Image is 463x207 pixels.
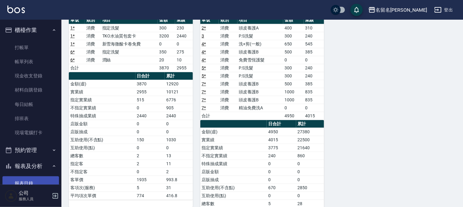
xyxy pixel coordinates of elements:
div: 名留名[PERSON_NAME] [376,6,427,14]
td: 消費 [219,56,237,64]
td: 新雪海微酸卡卷免費 [101,40,158,48]
img: Logo [7,6,25,13]
td: 993.8 [165,176,193,184]
td: TKO水油質包套卡 [101,32,158,40]
td: 互助使用(不含點) [69,136,135,144]
td: 指定洗髮 [101,48,158,56]
td: 指定實業績 [200,144,267,152]
td: 0 [296,192,324,200]
img: Person [5,190,17,202]
td: 21640 [296,144,324,152]
td: 不指定實業績 [69,104,135,112]
td: 消費 [85,32,101,40]
td: 0 [135,120,165,128]
td: 0 [296,176,324,184]
th: 業績 [304,16,324,24]
td: 385 [304,48,324,56]
th: 金額 [283,16,304,24]
td: 2440 [135,112,165,120]
td: 消費 [219,80,237,88]
td: 互助使用(點) [200,192,267,200]
a: 3 [202,33,204,38]
a: 材料自購登錄 [2,83,59,97]
td: 免費雪恆護髮 [237,56,283,64]
td: 0 [135,128,165,136]
td: 0 [283,104,304,112]
td: 10121 [165,88,193,96]
td: 消費 [219,32,237,40]
td: 13 [165,152,193,160]
td: 3870 [135,80,165,88]
td: 240 [304,72,324,80]
td: 指定實業績 [69,96,135,104]
table: a dense table [69,72,193,200]
td: 2 [165,168,193,176]
td: 實業績 [200,136,267,144]
td: 特殊抽成業績 [200,160,267,168]
td: 0 [304,104,324,112]
td: 300 [158,24,175,32]
td: 2 [135,160,165,168]
th: 單號 [69,16,85,24]
td: 4015 [304,112,324,120]
td: 2955 [175,64,193,72]
table: a dense table [200,16,324,120]
td: 11 [165,160,193,168]
td: 22500 [296,136,324,144]
th: 日合計 [267,120,296,128]
th: 類別 [85,16,101,24]
td: 頭皮養護B [237,96,283,104]
td: 合計 [200,112,219,120]
td: 1935 [135,176,165,184]
a: 每日結帳 [2,97,59,111]
td: 10 [175,56,193,64]
td: 消費 [219,24,237,32]
td: 1030 [165,136,193,144]
th: 業績 [175,16,193,24]
td: 頭皮養護B [237,88,283,96]
a: 報表目錄 [2,176,59,190]
td: 835 [304,96,324,104]
td: 0 [158,40,175,48]
td: 860 [296,152,324,160]
td: 0 [283,56,304,64]
td: 150 [135,136,165,144]
td: 0 [135,144,165,152]
td: 545 [304,40,324,48]
td: 0 [175,40,193,48]
a: 現場電腦打卡 [2,126,59,140]
td: 2440 [165,112,193,120]
td: 特殊抽成業績 [69,112,135,120]
td: 20 [158,56,175,64]
button: 名留名[PERSON_NAME] [366,4,430,16]
th: 項目 [237,16,283,24]
td: 平均項次單價 [69,192,135,200]
td: 6776 [165,96,193,104]
td: 消費 [85,56,101,64]
td: 0 [165,144,193,152]
td: 互助使用(不含點) [200,184,267,192]
td: 774 [135,192,165,200]
td: P.S洗髮 [237,64,283,72]
td: 頭皮養護A [237,24,283,32]
td: 2850 [296,184,324,192]
td: 消費 [85,40,101,48]
td: 240 [304,32,324,40]
td: 240 [267,152,296,160]
td: 300 [283,72,304,80]
td: 300 [283,32,304,40]
th: 日合計 [135,72,165,80]
td: 消費 [85,24,101,32]
td: 互助使用(點) [69,144,135,152]
td: 0 [267,176,296,184]
td: P.S洗髮 [237,72,283,80]
td: 0 [304,56,324,64]
button: 預約管理 [2,142,59,158]
td: 金額(虛) [200,128,267,136]
td: 310 [304,24,324,32]
th: 類別 [219,16,237,24]
td: 4950 [283,112,304,120]
td: 消費 [219,40,237,48]
td: 0 [165,120,193,128]
td: P.S洗髮 [237,32,283,40]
